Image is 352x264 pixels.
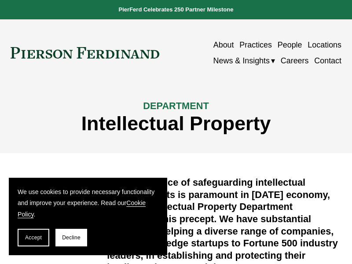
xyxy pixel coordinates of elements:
[11,177,74,193] span: Overview
[308,37,341,53] a: Locations
[62,235,81,241] span: Decline
[25,235,42,241] span: Accept
[143,100,209,111] span: DEPARTMENT
[18,199,146,217] a: Cookie Policy
[213,37,234,53] a: About
[213,54,270,68] span: News & Insights
[281,53,309,69] a: Careers
[9,178,167,255] section: Cookie banner
[18,187,158,220] p: We use cookies to provide necessary functionality and improve your experience. Read our .
[55,229,87,246] button: Decline
[239,37,272,53] a: Practices
[278,37,302,53] a: People
[11,112,341,135] h1: Intellectual Property
[213,53,275,69] a: folder dropdown
[314,53,341,69] a: Contact
[18,229,49,246] button: Accept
